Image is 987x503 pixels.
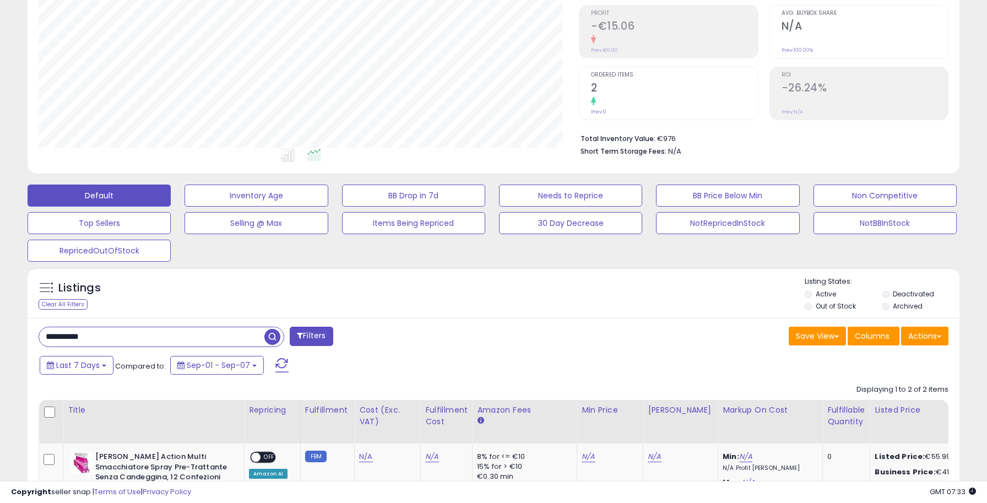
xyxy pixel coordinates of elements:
button: Inventory Age [185,185,328,207]
h2: -€15.06 [591,20,757,35]
button: Save View [789,327,846,345]
button: Last 7 Days [40,356,113,375]
div: 15% for > €10 [477,462,568,472]
span: Sep-01 - Sep-07 [187,360,250,371]
span: Last 7 Days [56,360,100,371]
p: N/A Profit [PERSON_NAME] [723,464,814,472]
div: Repricing [249,404,296,416]
div: Clear All Filters [39,299,88,310]
button: Columns [848,327,899,345]
h5: Listings [58,280,101,296]
a: N/A [739,451,752,462]
div: seller snap | | [11,487,191,497]
div: 0 [827,452,861,462]
span: N/A [668,146,681,156]
span: 2025-09-15 07:33 GMT [930,486,976,497]
button: Items Being Repriced [342,212,485,234]
span: Avg. Buybox Share [782,10,948,17]
small: Prev: 0 [591,109,606,115]
div: 8% for <= €10 [477,452,568,462]
button: NotBBInStock [814,212,957,234]
button: Non Competitive [814,185,957,207]
label: Out of Stock [816,301,856,311]
button: RepricedOutOfStock [28,240,171,262]
small: FBM [305,451,327,462]
button: BB Drop in 7d [342,185,485,207]
a: Privacy Policy [143,486,191,497]
p: Listing States: [805,277,959,287]
button: Needs to Reprice [499,185,642,207]
label: Archived [893,301,923,311]
div: Amazon AI [249,469,288,479]
img: 41gVfkSuDnL._SL40_.jpg [70,452,93,474]
div: Title [68,404,240,416]
div: Min Price [582,404,638,416]
button: Sep-01 - Sep-07 [170,356,264,375]
th: The percentage added to the cost of goods (COGS) that forms the calculator for Min & Max prices. [718,400,823,443]
small: Prev: N/A [782,109,803,115]
div: €41.99 [875,467,966,477]
label: Active [816,289,836,299]
button: Default [28,185,171,207]
span: OFF [261,453,278,462]
span: Ordered Items [591,72,757,78]
small: Amazon Fees. [477,416,484,426]
span: Compared to: [115,361,166,371]
a: N/A [425,451,438,462]
div: Amazon Fees [477,404,572,416]
span: ROI [782,72,948,78]
div: Markup on Cost [723,404,818,416]
button: Actions [901,327,948,345]
b: Business Price: [875,467,935,477]
b: Total Inventory Value: [581,134,655,143]
a: Terms of Use [94,486,141,497]
a: N/A [359,451,372,462]
button: Filters [290,327,333,346]
h2: -26.24% [782,82,948,96]
button: BB Price Below Min [656,185,799,207]
div: Listed Price [875,404,970,416]
div: Fulfillable Quantity [827,404,865,428]
b: Listed Price: [875,451,925,462]
b: Short Term Storage Fees: [581,147,666,156]
span: Profit [591,10,757,17]
h2: 2 [591,82,757,96]
div: Fulfillment [305,404,350,416]
h2: N/A [782,20,948,35]
b: Min: [723,451,739,462]
label: Deactivated [893,289,934,299]
span: Columns [855,331,890,342]
div: [PERSON_NAME] [648,404,713,416]
a: N/A [582,451,595,462]
button: NotRepricedInStock [656,212,799,234]
strong: Copyright [11,486,51,497]
li: €976 [581,131,940,144]
div: Fulfillment Cost [425,404,468,428]
div: €55.99 [875,452,966,462]
div: Displaying 1 to 2 of 2 items [856,385,948,395]
button: Selling @ Max [185,212,328,234]
div: Cost (Exc. VAT) [359,404,416,428]
a: N/A [648,451,661,462]
button: Top Sellers [28,212,171,234]
small: Prev: €0.00 [591,47,618,53]
button: 30 Day Decrease [499,212,642,234]
small: Prev: 100.00% [782,47,813,53]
